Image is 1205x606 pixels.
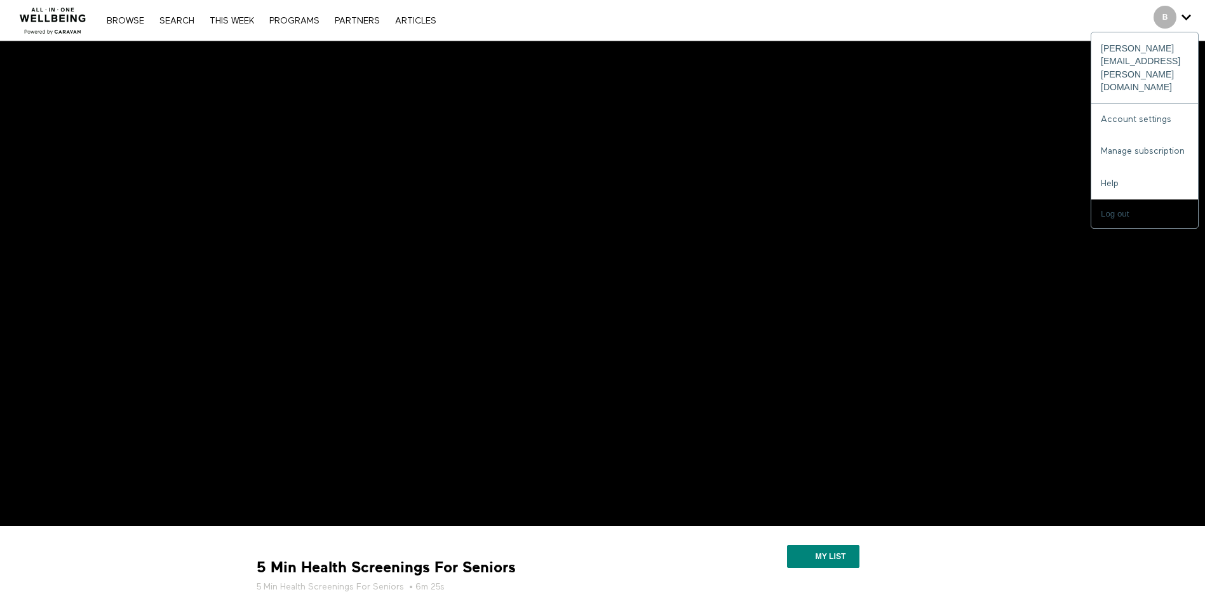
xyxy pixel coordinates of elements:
[1091,168,1198,199] a: Help
[389,17,443,25] a: ARTICLES
[787,545,859,568] button: My list
[263,17,326,25] a: PROGRAMS
[257,558,516,577] strong: 5 Min Health Screenings For Seniors
[203,17,260,25] a: THIS WEEK
[153,17,201,25] a: Search
[257,581,682,593] h5: • 6m 25s
[100,17,151,25] a: Browse
[1091,199,1198,228] input: Log out
[100,14,442,27] nav: Primary
[257,581,404,593] a: 5 Min Health Screenings For Seniors
[1091,32,1198,104] div: [PERSON_NAME][EMAIL_ADDRESS][PERSON_NAME][DOMAIN_NAME]
[1091,135,1198,167] a: Manage subscription
[1091,104,1198,135] a: Account settings
[328,17,386,25] a: PARTNERS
